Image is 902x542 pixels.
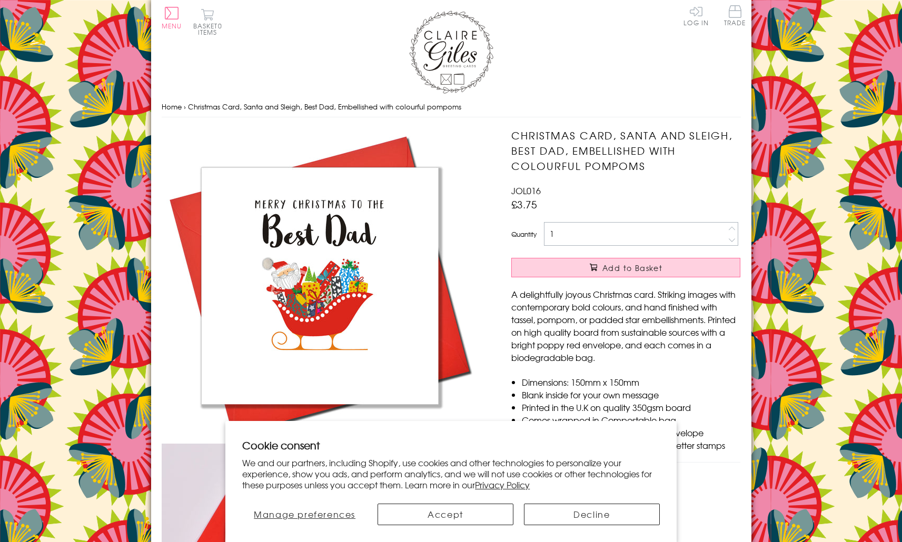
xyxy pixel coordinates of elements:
span: Manage preferences [254,508,355,520]
span: 0 items [198,21,222,37]
button: Decline [524,504,660,525]
span: £3.75 [511,197,537,212]
h2: Cookie consent [242,438,660,453]
li: Dimensions: 150mm x 150mm [522,376,740,388]
span: Menu [162,21,182,31]
span: Christmas Card, Santa and Sleigh, Best Dad, Embellished with colourful pompoms [188,102,461,112]
h1: Christmas Card, Santa and Sleigh, Best Dad, Embellished with colourful pompoms [511,128,740,173]
li: Printed in the U.K on quality 350gsm board [522,401,740,414]
p: A delightfully joyous Christmas card. Striking images with contemporary bold colours, and hand fi... [511,288,740,364]
label: Quantity [511,229,537,239]
nav: breadcrumbs [162,96,741,118]
button: Basket0 items [193,8,222,35]
span: Add to Basket [602,263,662,273]
li: Comes wrapped in Compostable bag [522,414,740,426]
button: Manage preferences [242,504,367,525]
a: Privacy Policy [475,478,530,491]
a: Log In [683,5,709,26]
button: Add to Basket [511,258,740,277]
p: We and our partners, including Shopify, use cookies and other technologies to personalize your ex... [242,457,660,490]
span: Trade [724,5,746,26]
button: Accept [378,504,513,525]
button: Menu [162,7,182,29]
img: Claire Giles Greetings Cards [409,11,493,94]
span: › [184,102,186,112]
img: Christmas Card, Santa and Sleigh, Best Dad, Embellished with colourful pompoms [162,128,478,444]
span: JOL016 [511,184,541,197]
li: Blank inside for your own message [522,388,740,401]
a: Trade [724,5,746,28]
a: Home [162,102,182,112]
